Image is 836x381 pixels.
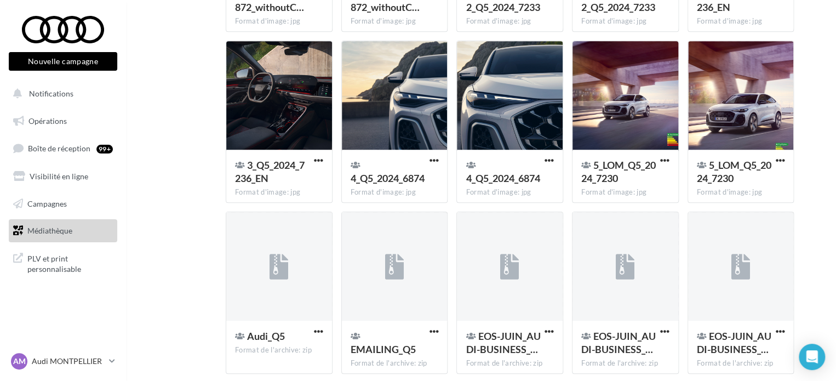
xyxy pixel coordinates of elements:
span: Campagnes [27,198,67,208]
div: Format d'image: jpg [581,16,669,26]
div: Format de l'archive: zip [466,359,554,368]
div: Format de l'archive: zip [697,359,785,368]
p: Audi MONTPELLIER [32,356,105,367]
div: Format de l'archive: zip [351,359,439,368]
div: 99+ [96,145,113,153]
span: Visibilité en ligne [30,172,88,181]
div: Format d'image: jpg [581,187,669,197]
div: Format d'image: jpg [351,16,439,26]
a: Médiathèque [7,219,119,242]
div: Format d'image: jpg [351,187,439,197]
a: Campagnes [7,192,119,215]
div: Format d'image: jpg [697,187,785,197]
a: Visibilité en ligne [7,165,119,188]
div: Format d'image: jpg [466,187,554,197]
span: 5_LOM_Q5_2024_7230 [581,159,656,184]
span: 2_Q5_2024_7233 [466,1,540,13]
div: Format de l'archive: zip [581,359,669,368]
span: 3_Q5_2024_7236_EN [235,159,305,184]
button: Notifications [7,82,115,105]
span: Audi_Q5 [247,330,285,342]
span: 5_LOM_Q5_2024_7230 [697,159,771,184]
div: Format d'image: jpg [235,16,323,26]
span: Boîte de réception [28,144,90,153]
div: Format d'image: jpg [466,16,554,26]
span: 4_Q5_2024_6874 [466,172,540,184]
a: AM Audi MONTPELLIER [9,351,117,372]
a: PLV et print personnalisable [7,247,119,279]
span: Opérations [28,116,67,126]
span: EOS-JUIN_AUDI-BUSINESS_Q5-E-HYBRID_CAR-1080x1080 [466,330,540,355]
span: PLV et print personnalisable [27,251,113,275]
a: Boîte de réception99+ [7,137,119,160]
button: Nouvelle campagne [9,52,117,71]
div: Open Intercom Messenger [799,344,825,370]
span: EMAILING_Q5 [351,343,416,355]
a: Opérations [7,110,119,133]
div: Format de l'archive: zip [235,345,323,355]
span: 4_Q5_2024_6874 [351,172,425,184]
span: Notifications [29,89,73,98]
div: Format d'image: jpg [235,187,323,197]
span: AM [13,356,26,367]
span: EOS-JUIN_AUDI-BUSINESS_Q5-E-HYBRID_PL-1080x1080 [581,330,656,355]
div: Format d'image: jpg [697,16,785,26]
span: 2_Q5_2024_7233 [581,1,655,13]
span: EOS-JUIN_AUDI-BUSINESS_Q5-SB-E-HYBRID_CAR-1080x1080 [697,330,771,355]
span: Médiathèque [27,226,72,235]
